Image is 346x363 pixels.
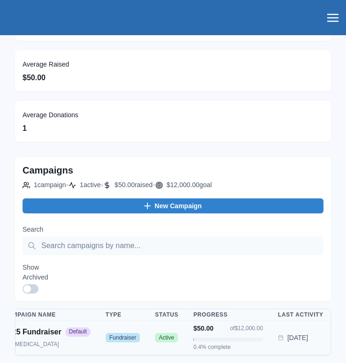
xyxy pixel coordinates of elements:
[4,328,62,336] p: 2025 Fundraiser
[23,165,73,176] h2: Campaigns
[278,311,323,318] p: Last Activity
[155,311,178,318] p: Status
[23,110,323,120] p: Average Donations
[80,180,100,190] p: 1 active
[4,311,56,318] p: Campaign Name
[155,333,178,342] span: Active
[167,180,212,190] p: $12,000.00 goal
[115,180,153,190] p: $50.00 raised
[23,73,323,82] h2: $50.00
[23,236,323,255] input: Search campaigns by name...
[106,311,122,318] p: Type
[23,60,323,69] p: Average Raised
[65,327,91,337] span: Default
[4,340,60,348] p: KO [MEDICAL_DATA] 24’ will bring together Chicago's top business professionals for an unforgettab...
[106,333,140,342] span: fundraiser
[23,263,48,282] label: Show Archived
[193,343,231,351] p: 0.4 % complete
[287,334,308,341] p: [DATE]
[193,325,214,332] p: $50.00
[66,180,69,191] p: •
[23,225,318,234] label: Search
[23,198,323,213] a: New Campaign
[153,180,155,191] p: •
[34,180,66,190] p: 1 campaign
[193,311,228,318] p: Progress
[23,124,323,133] h2: 1
[230,325,263,332] p: of $12,000.00
[100,180,103,191] p: •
